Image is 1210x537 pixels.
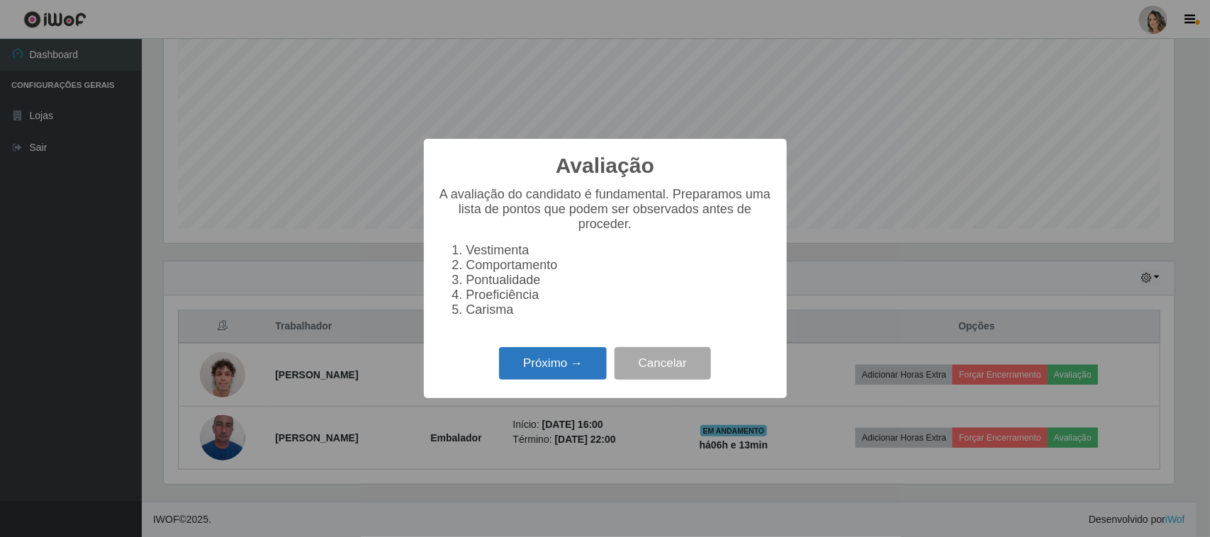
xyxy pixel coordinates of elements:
li: Proeficiência [466,288,773,303]
button: Próximo → [499,347,607,380]
li: Comportamento [466,258,773,273]
button: Cancelar [615,347,711,380]
li: Carisma [466,303,773,317]
li: Pontualidade [466,273,773,288]
p: A avaliação do candidato é fundamental. Preparamos uma lista de pontos que podem ser observados a... [438,187,773,232]
h2: Avaliação [556,153,654,179]
li: Vestimenta [466,243,773,258]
